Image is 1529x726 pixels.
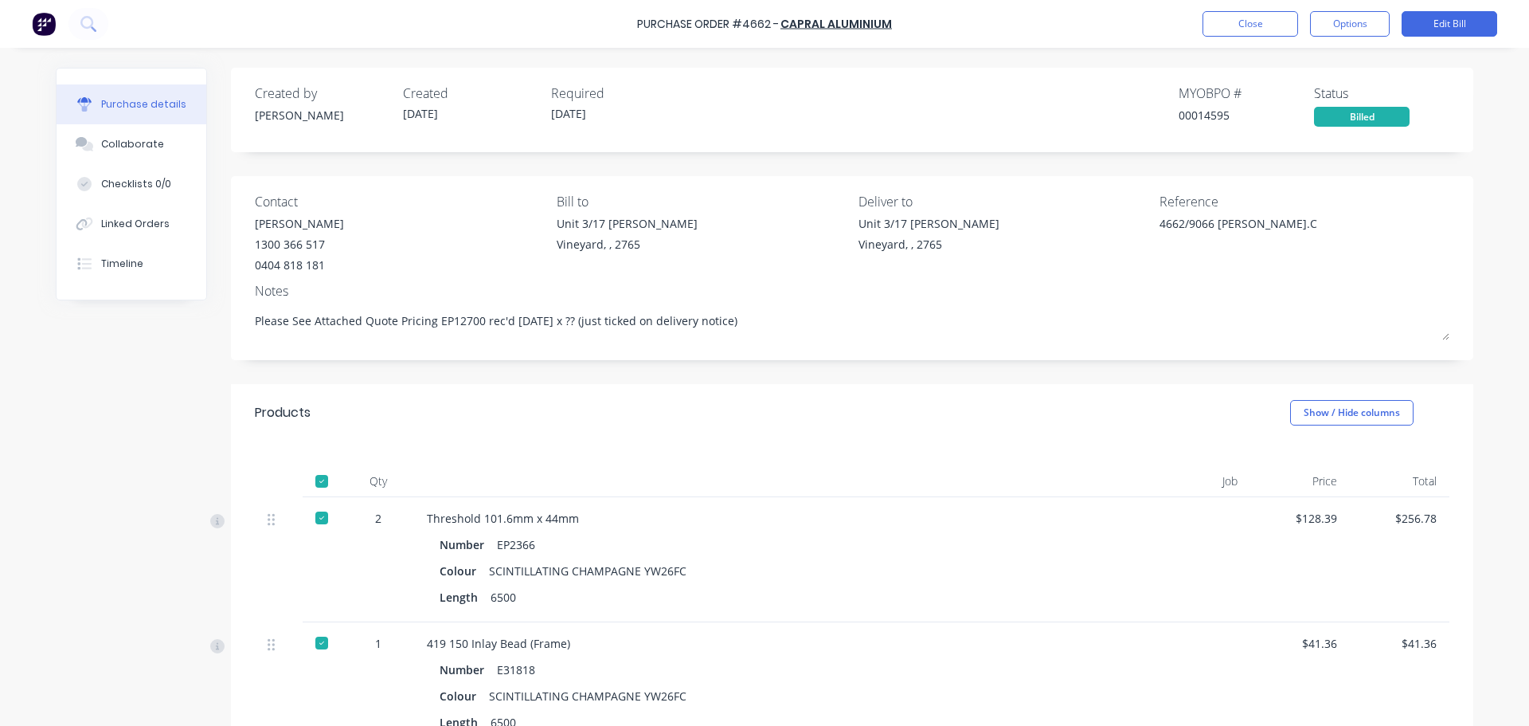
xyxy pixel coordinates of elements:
button: Timeline [57,244,206,284]
div: Deliver to [858,192,1148,211]
div: Colour [440,559,489,583]
div: Checklists 0/0 [101,177,171,191]
div: MYOB PO # [1179,84,1314,103]
div: SCINTILLATING CHAMPAGNE YW26FC [489,685,686,708]
textarea: 4662/9066 [PERSON_NAME].C [1159,215,1359,251]
div: [PERSON_NAME] [255,107,390,124]
div: Qty [342,465,414,497]
textarea: Please See Attached Quote Pricing EP12700 rec'd [DATE] x ?? (just ticked on delivery notice) [255,304,1449,340]
div: E31818 [497,658,535,681]
div: Unit 3/17 [PERSON_NAME] [557,215,698,232]
div: Colour [440,685,489,708]
div: $41.36 [1263,635,1337,652]
div: 0404 818 181 [255,257,344,273]
div: Reference [1159,192,1449,211]
div: 2 [355,510,401,527]
div: Vineyard, , 2765 [557,236,698,253]
button: Options [1310,11,1390,37]
button: Linked Orders [57,204,206,244]
div: Collaborate [101,137,164,151]
div: $256.78 [1363,510,1437,527]
div: Timeline [101,257,143,271]
div: Created by [255,84,390,103]
div: $128.39 [1263,510,1337,527]
img: Factory [32,12,56,36]
div: Required [551,84,686,103]
div: Length [440,586,491,609]
div: Created [403,84,538,103]
div: 1 [355,635,401,652]
div: Unit 3/17 [PERSON_NAME] [858,215,999,232]
button: Purchase details [57,84,206,124]
button: Edit Bill [1402,11,1497,37]
div: 00014595 [1179,107,1314,124]
div: Job [1131,465,1250,497]
div: SCINTILLATING CHAMPAGNE YW26FC [489,559,686,583]
div: Bill to [557,192,847,211]
div: Billed [1314,107,1410,127]
div: Vineyard, , 2765 [858,236,999,253]
div: Number [440,533,497,556]
div: [PERSON_NAME] [255,215,344,232]
div: Threshold 101.6mm x 44mm [427,510,1118,527]
div: 1300 366 517 [255,236,344,253]
div: Number [440,658,497,681]
div: Price [1250,465,1350,497]
div: $41.36 [1363,635,1437,652]
a: Capral Aluminium [780,16,892,32]
div: Linked Orders [101,217,170,231]
div: Total [1350,465,1449,497]
div: Purchase details [101,97,186,112]
button: Show / Hide columns [1290,400,1414,426]
div: Purchase Order #4662 - [637,16,779,33]
div: EP2366 [497,533,535,556]
div: 419 150 Inlay Bead (Frame) [427,635,1118,652]
div: Notes [255,281,1449,300]
div: 6500 [491,586,516,609]
div: Status [1314,84,1449,103]
button: Collaborate [57,124,206,164]
div: Contact [255,192,545,211]
button: Checklists 0/0 [57,164,206,204]
div: Products [255,403,311,422]
button: Close [1202,11,1298,37]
